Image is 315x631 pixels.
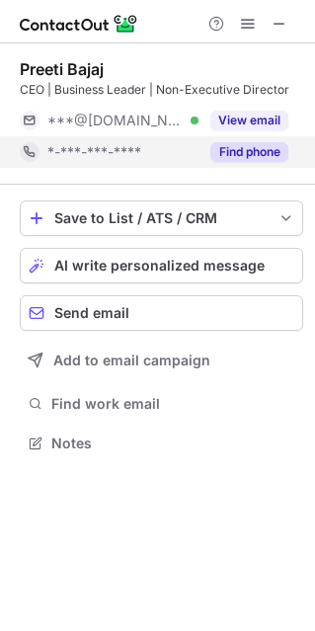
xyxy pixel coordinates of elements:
[54,258,265,274] span: AI write personalized message
[20,343,303,378] button: Add to email campaign
[53,353,210,368] span: Add to email campaign
[20,200,303,236] button: save-profile-one-click
[210,111,288,130] button: Reveal Button
[20,81,303,99] div: CEO | Business Leader | Non-Executive Director
[54,305,129,321] span: Send email
[20,59,104,79] div: Preeti Bajaj
[20,248,303,283] button: AI write personalized message
[20,295,303,331] button: Send email
[51,395,295,413] span: Find work email
[20,12,138,36] img: ContactOut v5.3.10
[210,142,288,162] button: Reveal Button
[47,112,184,129] span: ***@[DOMAIN_NAME]
[20,390,303,418] button: Find work email
[54,210,269,226] div: Save to List / ATS / CRM
[20,430,303,457] button: Notes
[51,434,295,452] span: Notes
